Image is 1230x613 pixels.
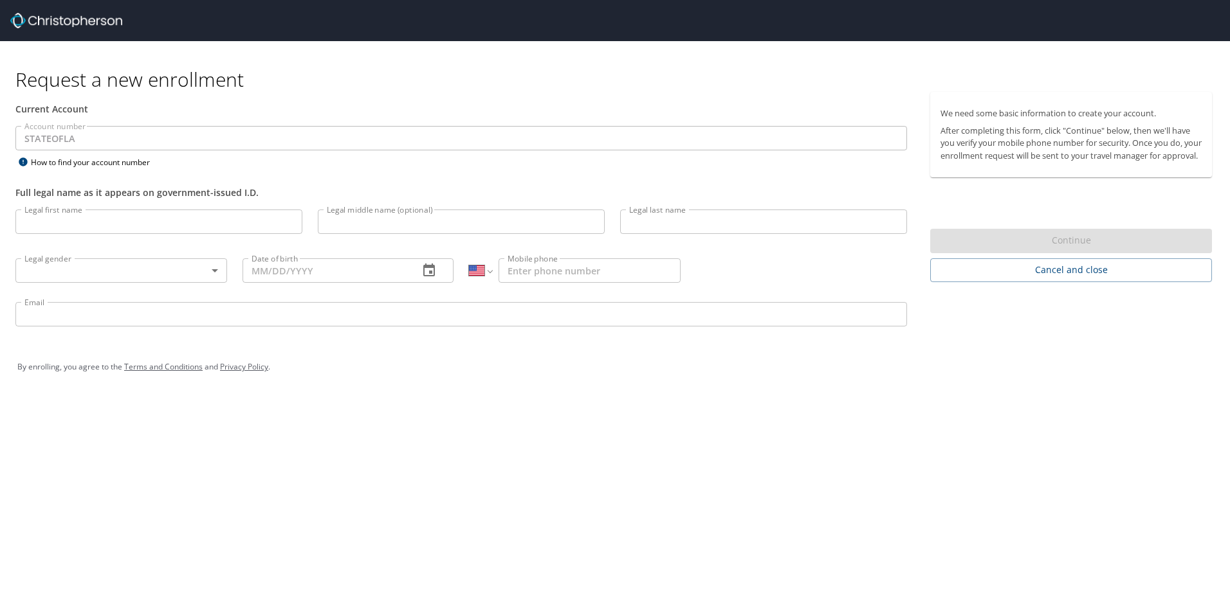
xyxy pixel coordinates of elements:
div: Current Account [15,102,907,116]
button: Cancel and close [930,258,1212,282]
input: Enter phone number [499,258,681,283]
div: By enrolling, you agree to the and . [17,351,1213,383]
p: We need some basic information to create your account. [941,107,1202,120]
div: Full legal name as it appears on government-issued I.D. [15,186,907,199]
h1: Request a new enrollment [15,67,1222,92]
p: After completing this form, click "Continue" below, then we'll have you verify your mobile phone ... [941,125,1202,162]
a: Privacy Policy [220,361,268,372]
div: How to find your account number [15,154,176,170]
span: Cancel and close [941,262,1202,278]
a: Terms and Conditions [124,361,203,372]
input: MM/DD/YYYY [243,258,409,283]
div: ​ [15,258,227,283]
img: cbt logo [10,13,122,28]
